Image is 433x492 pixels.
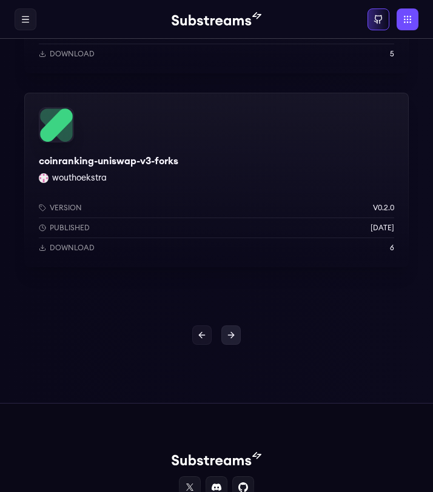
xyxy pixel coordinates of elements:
[52,172,107,184] button: wouthoekstra
[50,49,95,59] p: Download
[390,49,394,59] p: 5
[390,243,394,253] p: 6
[50,203,82,213] p: Version
[24,93,409,267] a: coinranking-uniswap-v3-forkscoinranking-uniswap-v3-forkswouthoekstra wouthoekstraVersionv0.2.0Pub...
[172,12,261,27] img: Substream's logo
[371,223,394,233] p: [DATE]
[50,243,95,253] p: Download
[50,223,90,233] p: Published
[172,452,261,467] img: Substream's logo
[373,203,394,213] p: v0.2.0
